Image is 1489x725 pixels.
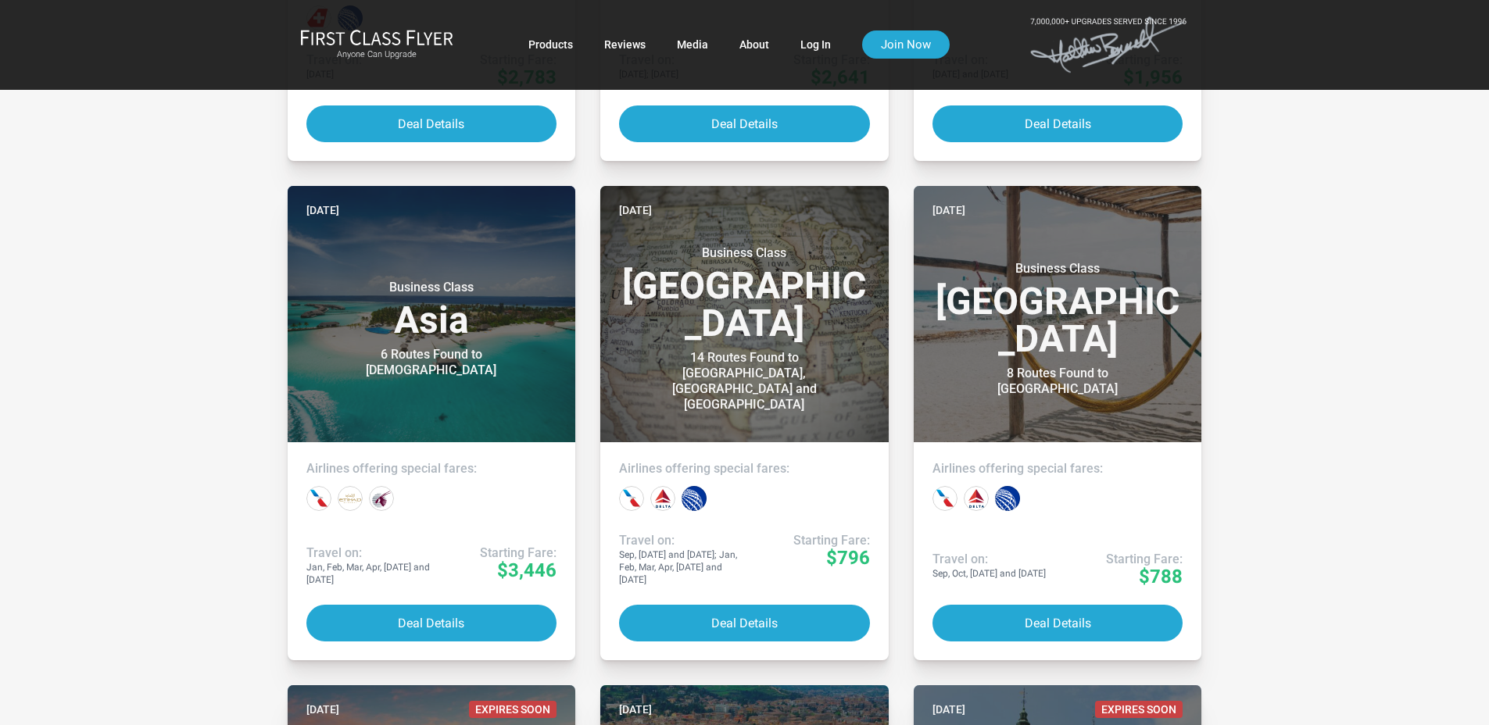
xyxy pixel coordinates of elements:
[650,486,675,511] div: Delta Airlines
[338,486,363,511] div: Etihad
[1095,701,1183,718] span: Expires Soon
[800,30,831,59] a: Log In
[306,605,557,641] button: Deal Details
[960,261,1155,277] small: Business Class
[604,30,646,59] a: Reviews
[619,245,870,342] h3: [GEOGRAPHIC_DATA]
[932,605,1183,641] button: Deal Details
[619,105,870,142] button: Deal Details
[739,30,769,59] a: About
[932,701,965,718] time: [DATE]
[300,29,453,60] a: First Class FlyerAnyone Can Upgrade
[862,30,950,59] a: Join Now
[334,347,529,378] div: 6 Routes Found to [DEMOGRAPHIC_DATA]
[300,29,453,45] img: First Class Flyer
[619,461,870,477] h4: Airlines offering special fares:
[932,461,1183,477] h4: Airlines offering special fares:
[932,105,1183,142] button: Deal Details
[682,486,707,511] div: United
[995,486,1020,511] div: United
[306,105,557,142] button: Deal Details
[600,186,889,660] a: [DATE]Business Class[GEOGRAPHIC_DATA]14 Routes Found to [GEOGRAPHIC_DATA], [GEOGRAPHIC_DATA] and ...
[306,701,339,718] time: [DATE]
[964,486,989,511] div: Delta Airlines
[677,30,708,59] a: Media
[932,261,1183,358] h3: [GEOGRAPHIC_DATA]
[960,366,1155,397] div: 8 Routes Found to [GEOGRAPHIC_DATA]
[306,280,557,339] h3: Asia
[619,486,644,511] div: American Airlines
[306,486,331,511] div: American Airlines
[914,186,1202,660] a: [DATE]Business Class[GEOGRAPHIC_DATA]8 Routes Found to [GEOGRAPHIC_DATA]Airlines offering special...
[619,605,870,641] button: Deal Details
[300,49,453,60] small: Anyone Can Upgrade
[528,30,573,59] a: Products
[932,202,965,219] time: [DATE]
[369,486,394,511] div: Qatar
[619,701,652,718] time: [DATE]
[306,461,557,477] h4: Airlines offering special fares:
[469,701,557,718] span: Expires Soon
[932,486,957,511] div: American Airlines
[306,202,339,219] time: [DATE]
[334,280,529,295] small: Business Class
[619,202,652,219] time: [DATE]
[288,186,576,660] a: [DATE]Business ClassAsia6 Routes Found to [DEMOGRAPHIC_DATA]Airlines offering special fares:Trave...
[646,245,842,261] small: Business Class
[646,350,842,412] div: 14 Routes Found to [GEOGRAPHIC_DATA], [GEOGRAPHIC_DATA] and [GEOGRAPHIC_DATA]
